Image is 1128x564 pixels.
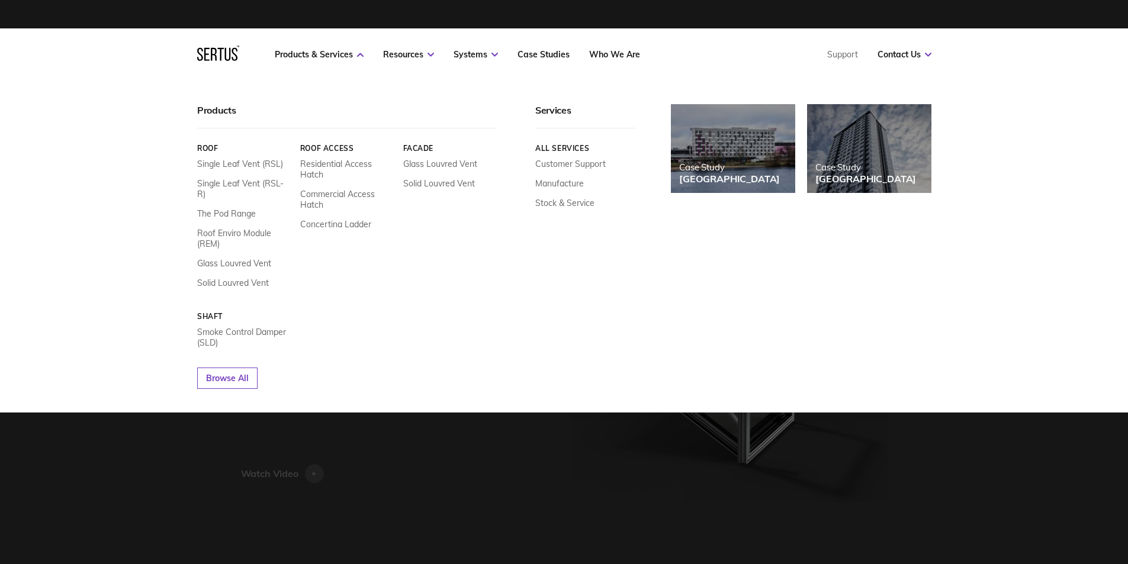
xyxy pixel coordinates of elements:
[300,159,394,180] a: Residential Access Hatch
[518,49,570,60] a: Case Studies
[197,104,497,128] div: Products
[454,49,498,60] a: Systems
[197,178,291,199] a: Single Leaf Vent (RSL-R)
[827,49,858,60] a: Support
[403,144,497,153] a: Facade
[197,159,283,169] a: Single Leaf Vent (RSL)
[671,104,795,193] a: Case Study[GEOGRAPHIC_DATA]
[807,104,931,193] a: Case Study[GEOGRAPHIC_DATA]
[535,144,635,153] a: All services
[403,178,474,189] a: Solid Louvred Vent
[197,258,271,269] a: Glass Louvred Vent
[679,162,780,173] div: Case Study
[300,219,371,230] a: Concertina Ladder
[535,198,594,208] a: Stock & Service
[197,368,258,389] a: Browse All
[815,173,916,185] div: [GEOGRAPHIC_DATA]
[197,312,291,321] a: Shaft
[197,144,291,153] a: Roof
[300,144,394,153] a: Roof Access
[403,159,477,169] a: Glass Louvred Vent
[241,465,298,484] div: Watch Video
[241,379,436,414] div: What they are, how they work and where you can use them.
[197,208,256,219] a: The Pod Range
[275,49,364,60] a: Products & Services
[197,327,291,348] a: Smoke Control Damper (SLD)
[815,162,916,173] div: Case Study
[535,178,584,189] a: Manufacture
[535,104,635,128] div: Services
[197,228,291,249] a: Roof Enviro Module (REM)
[535,159,606,169] a: Customer Support
[589,49,640,60] a: Who We Are
[197,278,269,288] a: Solid Louvred Vent
[878,49,931,60] a: Contact Us
[383,49,434,60] a: Resources
[300,189,394,210] a: Commercial Access Hatch
[679,173,780,185] div: [GEOGRAPHIC_DATA]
